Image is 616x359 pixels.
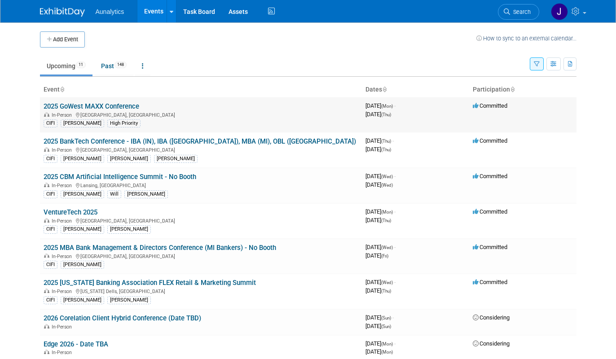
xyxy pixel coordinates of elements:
div: [GEOGRAPHIC_DATA], [GEOGRAPHIC_DATA] [44,252,358,259]
div: [GEOGRAPHIC_DATA], [GEOGRAPHIC_DATA] [44,217,358,224]
span: In-Person [52,350,75,355]
a: Past148 [94,57,133,74]
span: [DATE] [365,208,396,215]
img: In-Person Event [44,289,49,293]
span: (Thu) [381,289,391,293]
span: [DATE] [365,252,388,259]
div: [PERSON_NAME] [61,261,104,269]
a: 2026 Corelation Client Hybrid Conference (Date TBD) [44,314,201,322]
span: (Wed) [381,183,393,188]
img: In-Person Event [44,147,49,152]
span: Committed [473,173,507,179]
span: (Mon) [381,210,393,215]
span: (Fri) [381,254,388,258]
a: Edge 2026 - Date TBA [44,340,108,348]
span: (Wed) [381,174,393,179]
div: [PERSON_NAME] [61,296,104,304]
span: (Wed) [381,280,393,285]
img: In-Person Event [44,218,49,223]
span: [DATE] [365,146,391,153]
a: Sort by Event Name [60,86,64,93]
a: VentureTech 2025 [44,208,97,216]
th: Event [40,82,362,97]
span: In-Person [52,324,75,330]
a: 2025 BankTech Conference - IBA (IN), IBA ([GEOGRAPHIC_DATA]), MBA (MI), OBL ([GEOGRAPHIC_DATA]) [44,137,356,145]
div: [US_STATE] Dells, [GEOGRAPHIC_DATA] [44,287,358,294]
div: [GEOGRAPHIC_DATA], [GEOGRAPHIC_DATA] [44,111,358,118]
div: CIFI [44,261,57,269]
div: Lansing, [GEOGRAPHIC_DATA] [44,181,358,188]
span: [DATE] [365,137,394,144]
span: Considering [473,314,510,321]
div: [GEOGRAPHIC_DATA], [GEOGRAPHIC_DATA] [44,146,358,153]
span: [DATE] [365,217,391,223]
div: Will [107,190,121,198]
img: In-Person Event [44,324,49,328]
span: (Mon) [381,341,393,346]
span: (Thu) [381,112,391,117]
a: Upcoming11 [40,57,92,74]
a: How to sync to an external calendar... [476,35,576,42]
img: In-Person Event [44,112,49,117]
img: In-Person Event [44,183,49,187]
span: - [392,137,394,144]
span: Considering [473,340,510,347]
span: - [394,279,396,285]
a: 2025 CBM Artificial Intelligence Summit - No Booth [44,173,196,181]
img: ExhibitDay [40,8,85,17]
span: Search [510,9,531,15]
div: CIFI [44,296,57,304]
div: CIFI [44,225,57,233]
a: 2025 [US_STATE] Banking Association FLEX Retail & Marketing Summit [44,279,256,287]
span: 11 [76,61,86,68]
span: Committed [473,244,507,250]
span: [DATE] [365,279,396,285]
div: [PERSON_NAME] [61,155,104,163]
span: [DATE] [365,340,396,347]
span: [DATE] [365,314,394,321]
span: [DATE] [365,323,391,329]
span: (Thu) [381,139,391,144]
span: In-Person [52,254,75,259]
div: [PERSON_NAME] [61,225,104,233]
span: [DATE] [365,173,396,179]
span: [DATE] [365,181,393,188]
span: [DATE] [365,111,391,118]
span: [DATE] [365,287,391,294]
span: [DATE] [365,348,393,355]
span: Aunalytics [96,8,124,15]
a: 2025 GoWest MAXX Conference [44,102,139,110]
span: In-Person [52,112,75,118]
span: Committed [473,102,507,109]
span: In-Person [52,289,75,294]
span: - [394,340,396,347]
span: 148 [114,61,127,68]
span: (Thu) [381,218,391,223]
a: 2025 MBA Bank Management & Directors Conference (MI Bankers) - No Booth [44,244,276,252]
div: [PERSON_NAME] [107,296,151,304]
th: Participation [469,82,576,97]
a: Sort by Participation Type [510,86,515,93]
span: Committed [473,137,507,144]
span: (Sun) [381,324,391,329]
span: - [394,244,396,250]
span: - [392,314,394,321]
img: In-Person Event [44,254,49,258]
span: In-Person [52,183,75,188]
span: - [394,102,396,109]
span: In-Person [52,147,75,153]
span: Committed [473,208,507,215]
span: (Thu) [381,147,391,152]
div: [PERSON_NAME] [107,225,151,233]
div: [PERSON_NAME] [124,190,168,198]
span: (Mon) [381,350,393,355]
div: [PERSON_NAME] [154,155,198,163]
span: Committed [473,279,507,285]
span: In-Person [52,218,75,224]
th: Dates [362,82,469,97]
span: (Sun) [381,315,391,320]
a: Sort by Start Date [382,86,387,93]
div: CIFI [44,155,57,163]
img: Julie Grisanti-Cieslak [551,3,568,20]
div: CIFI [44,190,57,198]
